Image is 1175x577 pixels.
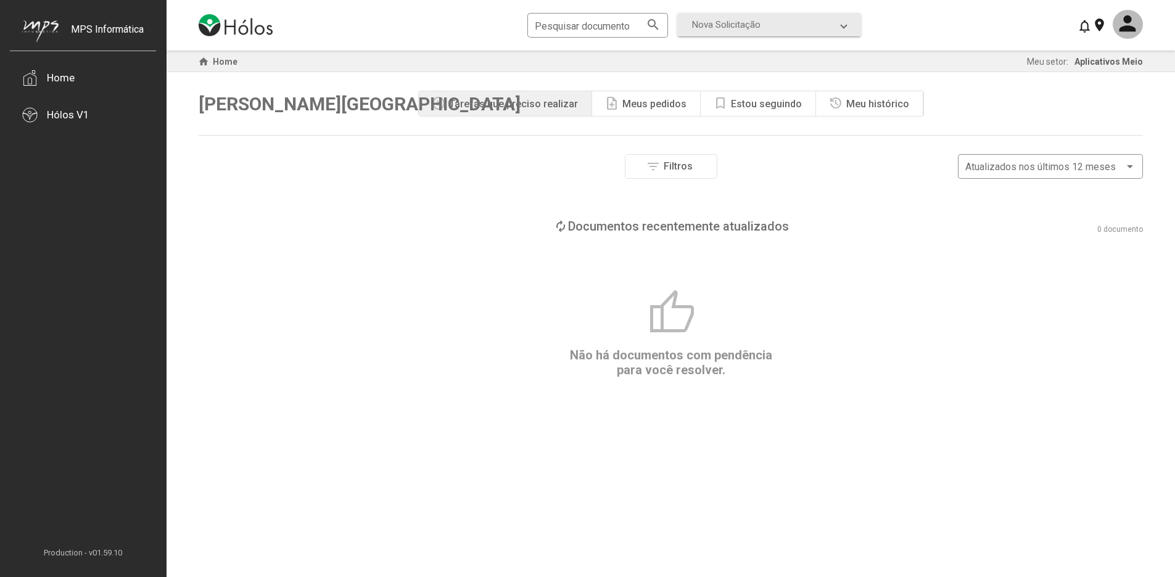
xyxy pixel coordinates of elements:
[646,288,696,338] mat-icon: thumb_up
[965,161,1116,173] span: Atualizados nos últimos 12 meses
[1074,57,1143,67] span: Aplicativos Meio
[677,13,861,36] mat-expansion-panel-header: Nova Solicitação
[22,20,59,43] img: mps-image-cropped.png
[622,98,686,110] div: Meus pedidos
[47,72,75,84] div: Home
[196,54,211,69] mat-icon: home
[646,159,661,174] mat-icon: filter_list
[199,14,273,36] img: logo-holos.png
[570,348,772,377] span: Não há documentos com pendência para você resolver.
[828,96,843,111] mat-icon: history
[213,57,237,67] span: Home
[568,219,789,234] div: Documentos recentemente atualizados
[1097,225,1143,234] div: 0 documento
[646,17,661,31] mat-icon: search
[692,19,761,30] span: Nova Solicitação
[71,23,144,54] div: MPS Informática
[199,93,521,115] span: [PERSON_NAME][GEOGRAPHIC_DATA]
[1027,57,1068,67] span: Meu setor:
[553,219,568,234] mat-icon: loop
[604,96,619,111] mat-icon: note_add
[10,548,156,557] span: Production - v01.59.10
[731,98,802,110] div: Estou seguindo
[625,154,717,179] button: Filtros
[664,160,693,172] span: Filtros
[1092,17,1107,32] mat-icon: location_on
[47,108,89,121] div: Hólos V1
[713,96,728,111] mat-icon: bookmark
[846,98,909,110] div: Meu histórico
